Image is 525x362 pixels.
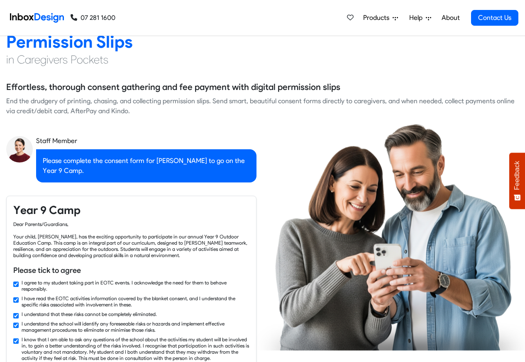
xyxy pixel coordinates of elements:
div: End the drudgery of printing, chasing, and collecting permission slips. Send smart, beautiful con... [6,96,519,116]
a: 07 281 1600 [71,13,115,23]
span: Feedback [513,161,521,190]
div: Please complete the consent form for [PERSON_NAME] to go on the Year 9 Camp. [36,149,256,182]
button: Feedback - Show survey [509,153,525,209]
h4: Year 9 Camp [13,203,249,218]
label: I understand the school will identify any foreseeable risks or hazards and implement effective ma... [22,321,249,333]
label: I have read the EOTC activities information covered by the blanket consent, and I understand the ... [22,295,249,308]
h2: Permission Slips [6,31,519,52]
a: About [439,10,462,26]
span: Products [363,13,393,23]
label: I understand that these risks cannot be completely eliminated. [22,311,157,317]
a: Contact Us [471,10,518,26]
label: I agree to my student taking part in EOTC events. I acknowledge the need for them to behave respo... [22,279,249,292]
span: Help [409,13,426,23]
label: I know that I am able to ask any questions of the school about the activities my student will be ... [22,336,249,361]
h4: in Caregivers Pockets [6,52,519,67]
h6: Please tick to agree [13,265,249,276]
div: Dear Parents/Guardians, Your child, [PERSON_NAME], has the exciting opportunity to participate in... [13,221,249,258]
a: Help [406,10,435,26]
div: Staff Member [36,136,256,146]
img: staff_avatar.png [6,136,33,163]
a: Products [360,10,401,26]
h5: Effortless, thorough consent gathering and fee payment with digital permission slips [6,81,340,93]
